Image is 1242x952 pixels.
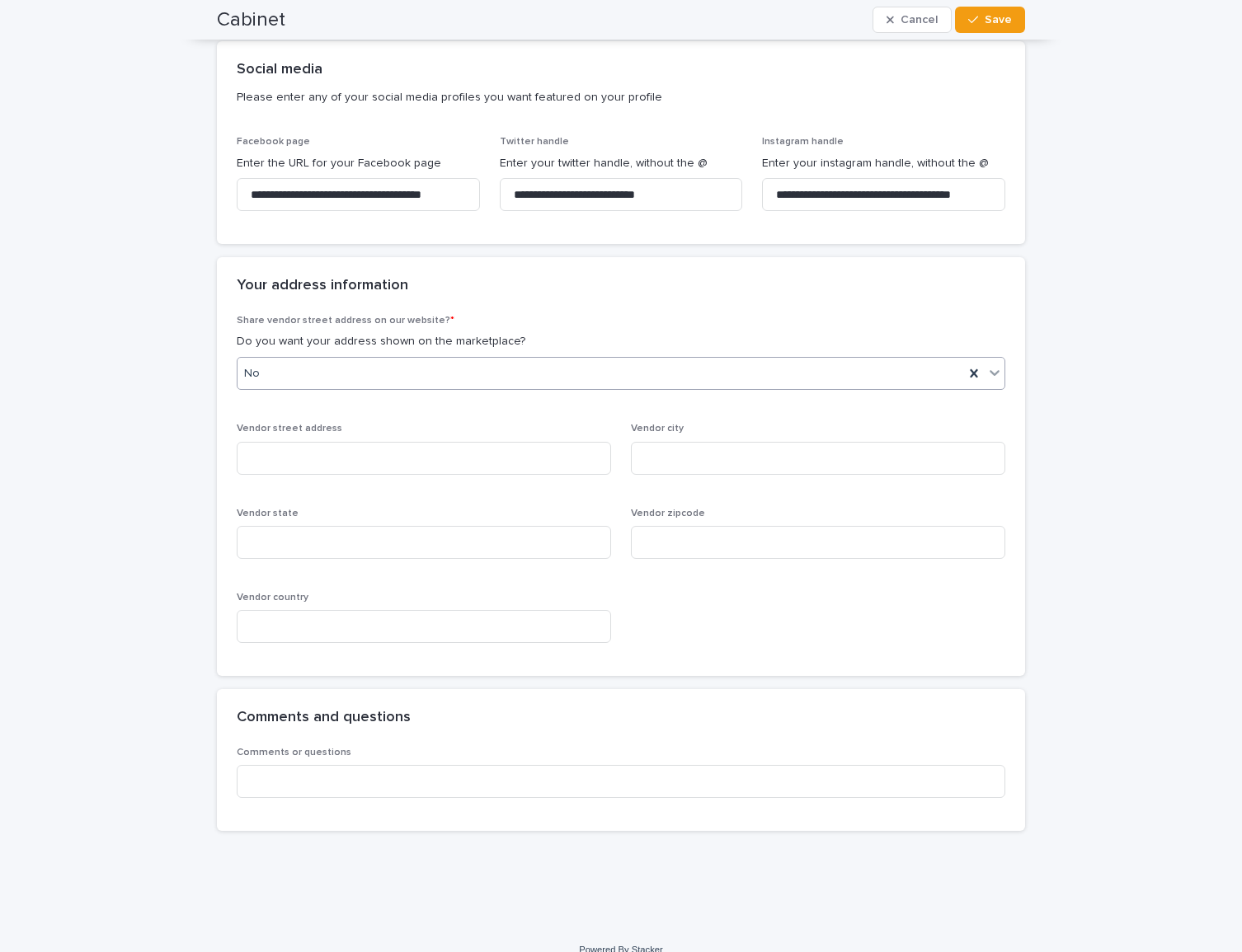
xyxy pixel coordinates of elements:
button: Cancel [873,7,952,33]
h2: Comments and questions [237,709,411,727]
span: Vendor zipcode [631,509,705,518]
p: Please enter any of your social media profiles you want featured on your profile [237,90,999,105]
h2: Cabinet [217,8,285,32]
h2: Your address information [237,277,408,295]
span: Vendor city [631,424,684,434]
button: Save [955,7,1025,33]
span: Vendor country [237,593,308,603]
span: No [244,365,260,382]
span: Cancel [901,14,938,26]
span: Save [985,14,1012,26]
span: Instagram handle [762,137,844,147]
span: Facebook page [237,137,310,147]
p: Enter the URL for your Facebook page [237,155,480,172]
span: Vendor street address [237,424,342,434]
span: Share vendor street address on our website? [237,316,454,326]
p: Enter your twitter handle, without the @ [500,155,743,172]
p: Enter your instagram handle, without the @ [762,155,1005,172]
h2: Social media [237,61,322,79]
span: Vendor state [237,509,299,518]
span: Twitter handle [500,137,569,147]
span: Comments or questions [237,748,351,757]
p: Do you want your address shown on the marketplace? [237,333,1005,350]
